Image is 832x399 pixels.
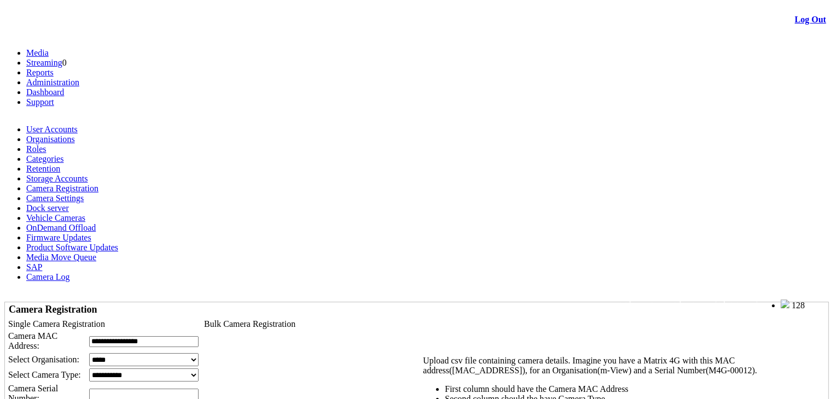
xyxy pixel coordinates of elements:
[26,164,60,173] a: Retention
[62,58,67,67] span: 0
[795,15,826,24] a: Log Out
[26,262,42,272] a: SAP
[26,78,79,87] a: Administration
[26,125,78,134] a: User Accounts
[26,58,62,67] a: Streaming
[26,203,69,213] a: Dock server
[445,384,823,394] li: First column should have the Camera MAC Address
[26,184,98,193] a: Camera Registration
[26,193,84,203] a: Camera Settings
[26,87,64,97] a: Dashboard
[26,154,63,163] a: Categories
[26,213,85,222] a: Vehicle Cameras
[26,233,91,242] a: Firmware Updates
[26,48,49,57] a: Media
[8,370,81,379] span: Select Camera Type:
[620,300,759,308] span: Welcome, System Administrator (Administrator)
[26,144,46,154] a: Roles
[8,319,105,328] span: Single Camera Registration
[26,253,96,262] a: Media Move Queue
[26,174,88,183] a: Storage Accounts
[792,301,805,310] span: 128
[26,68,54,77] a: Reports
[26,223,96,232] a: OnDemand Offload
[8,331,57,350] span: Camera MAC Address:
[26,272,70,281] a: Camera Log
[26,97,54,107] a: Support
[781,300,789,308] img: bell25.png
[9,304,97,315] span: Camera Registration
[423,356,823,375] p: Upload csv file containing camera details. Imagine you have a Matrix 4G with this MAC address([MA...
[204,319,295,328] span: Bulk Camera Registration
[26,243,118,252] a: Product Software Updates
[26,134,75,144] a: Organisations
[8,355,79,364] span: Select Organisation:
